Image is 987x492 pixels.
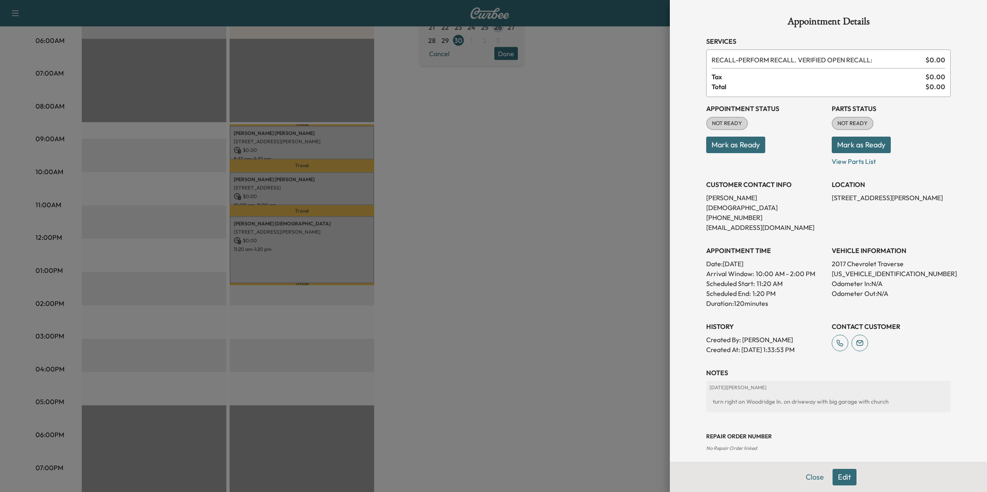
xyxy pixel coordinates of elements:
p: Date: [DATE] [706,259,825,269]
h3: Parts Status [832,104,951,114]
p: [PHONE_NUMBER] [706,213,825,222]
h3: Repair Order number [706,432,951,440]
div: turn right on Woodridge ln. on driveway with big garage with church [709,394,947,409]
span: NOT READY [707,119,747,128]
p: Duration: 120 minutes [706,298,825,308]
p: Created By : [PERSON_NAME] [706,335,825,345]
span: NOT READY [833,119,873,128]
h3: Appointment Status [706,104,825,114]
p: Arrival Window: [706,269,825,279]
p: Odometer In: N/A [832,279,951,289]
h3: History [706,322,825,331]
p: Odometer Out: N/A [832,289,951,298]
p: Scheduled End: [706,289,751,298]
p: 2017 Chevrolet Traverse [832,259,951,269]
p: 11:20 AM [757,279,783,289]
button: Edit [833,469,857,485]
h3: CUSTOMER CONTACT INFO [706,180,825,189]
span: $ 0.00 [925,72,945,82]
span: $ 0.00 [925,55,945,65]
p: [DATE] | [PERSON_NAME] [709,384,947,391]
h3: NOTES [706,368,951,378]
span: PERFORM RECALL. VERIFIED OPEN RECALL: [712,55,922,65]
p: [STREET_ADDRESS][PERSON_NAME] [832,193,951,203]
p: [PERSON_NAME] [DEMOGRAPHIC_DATA] [706,193,825,213]
p: [US_VEHICLE_IDENTIFICATION_NUMBER] [832,269,951,279]
h3: CONTACT CUSTOMER [832,322,951,331]
button: Close [800,469,829,485]
p: View Parts List [832,153,951,166]
p: Scheduled Start: [706,279,755,289]
h1: Appointment Details [706,17,951,30]
p: Created At : [DATE] 1:33:53 PM [706,345,825,355]
span: Tax [712,72,925,82]
button: Mark as Ready [706,137,765,153]
h3: APPOINTMENT TIME [706,246,825,255]
span: $ 0.00 [925,82,945,92]
button: Mark as Ready [832,137,891,153]
h3: Services [706,36,951,46]
span: No Repair Order linked [706,445,757,451]
h3: LOCATION [832,180,951,189]
span: 10:00 AM - 2:00 PM [756,269,815,279]
h3: VEHICLE INFORMATION [832,246,951,255]
span: Total [712,82,925,92]
p: 1:20 PM [752,289,776,298]
p: [EMAIL_ADDRESS][DOMAIN_NAME] [706,222,825,232]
